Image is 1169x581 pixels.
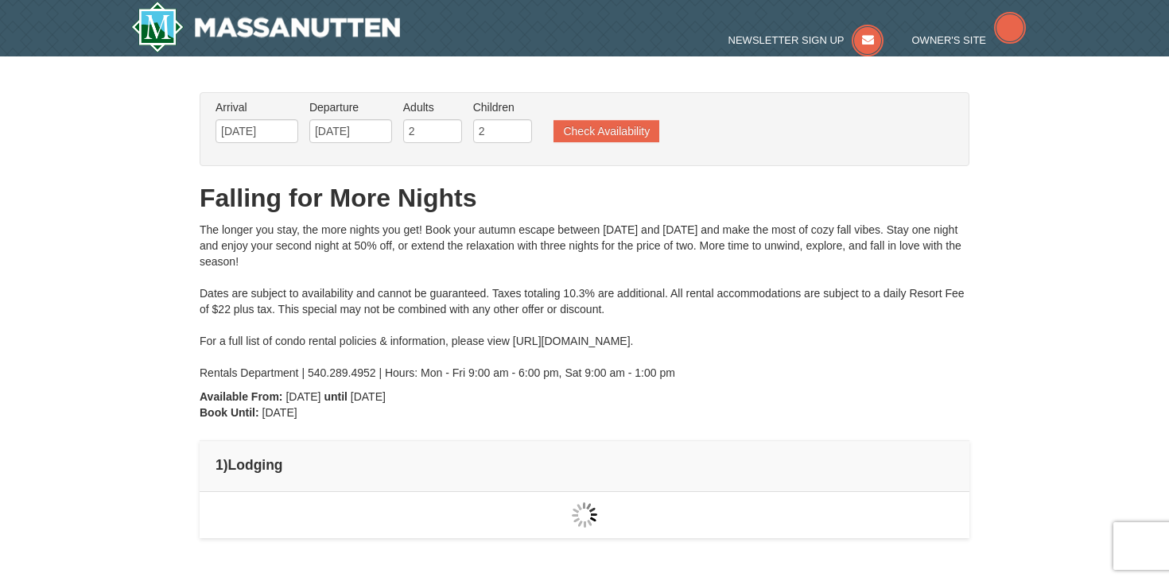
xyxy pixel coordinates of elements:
img: Massanutten Resort Logo [131,2,400,52]
label: Arrival [216,99,298,115]
strong: Available From: [200,390,283,403]
span: [DATE] [351,390,386,403]
button: Check Availability [553,120,659,142]
label: Children [473,99,532,115]
span: Owner's Site [912,34,987,46]
strong: until [324,390,348,403]
a: Owner's Site [912,34,1027,46]
span: ) [223,457,228,473]
a: Massanutten Resort [131,2,400,52]
label: Adults [403,99,462,115]
span: Newsletter Sign Up [728,34,845,46]
label: Departure [309,99,392,115]
a: Newsletter Sign Up [728,34,884,46]
h1: Falling for More Nights [200,182,969,214]
span: [DATE] [262,406,297,419]
h4: 1 Lodging [216,457,953,473]
span: [DATE] [285,390,320,403]
img: wait gif [572,502,597,528]
div: The longer you stay, the more nights you get! Book your autumn escape between [DATE] and [DATE] a... [200,222,969,381]
strong: Book Until: [200,406,259,419]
